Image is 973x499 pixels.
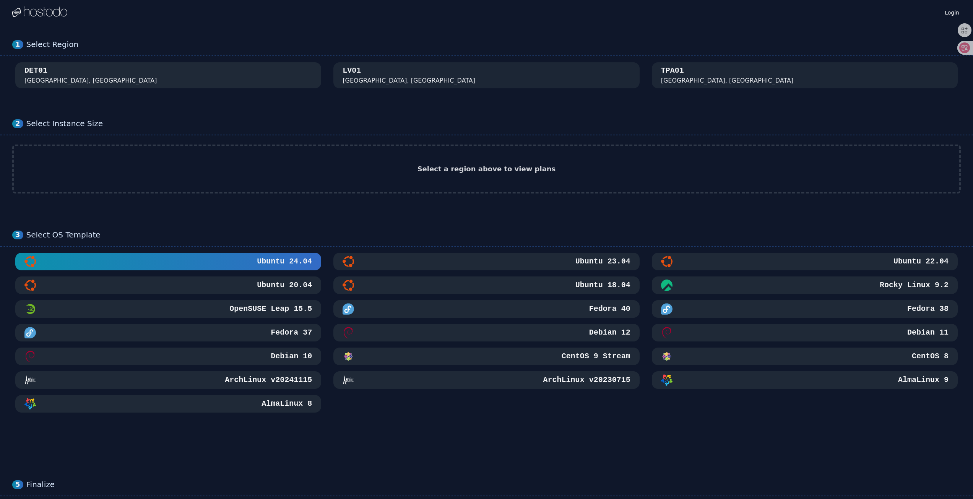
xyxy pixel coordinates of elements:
h3: Fedora 40 [588,304,630,314]
h2: Select a region above to view plans [417,164,556,174]
div: [GEOGRAPHIC_DATA], [GEOGRAPHIC_DATA] [343,76,475,85]
img: Debian 10 [24,351,36,362]
img: Rocky Linux 9.2 [661,280,672,291]
img: Ubuntu 22.04 [661,256,672,267]
button: Debian 11Debian 11 [652,324,958,341]
a: Login [943,7,961,16]
h3: Ubuntu 24.04 [255,256,312,267]
img: OpenSUSE Leap 15.5 Minimal [24,303,36,315]
img: ArchLinux v20230715 [343,374,354,386]
div: [GEOGRAPHIC_DATA], [GEOGRAPHIC_DATA] [24,76,157,85]
div: 5 [12,480,23,489]
img: AlmaLinux 9 [661,374,672,386]
h3: Debian 12 [588,327,630,338]
div: 3 [12,231,23,239]
button: Ubuntu 23.04Ubuntu 23.04 [333,253,639,270]
button: Ubuntu 24.04Ubuntu 24.04 [15,253,321,270]
button: Ubuntu 18.04Ubuntu 18.04 [333,276,639,294]
h3: AlmaLinux 9 [897,375,949,385]
div: [GEOGRAPHIC_DATA], [GEOGRAPHIC_DATA] [661,76,794,85]
button: AlmaLinux 8AlmaLinux 8 [15,395,321,413]
div: Select OS Template [26,230,961,240]
button: CentOS 9 StreamCentOS 9 Stream [333,348,639,365]
button: ArchLinux v20230715ArchLinux v20230715 [333,371,639,389]
h3: Rocky Linux 9.2 [878,280,949,291]
h3: Ubuntu 23.04 [574,256,630,267]
button: ArchLinux v20241115ArchLinux v20241115 [15,371,321,389]
img: Logo [12,7,67,18]
div: Finalize [26,480,961,489]
img: Fedora 38 [661,303,672,315]
h3: Fedora 37 [269,327,312,338]
h3: ArchLinux v20230715 [542,375,630,385]
h3: Fedora 38 [906,304,949,314]
h3: OpenSUSE Leap 15.5 [228,304,312,314]
img: AlmaLinux 8 [24,398,36,410]
img: ArchLinux v20241115 [24,374,36,386]
div: DET01 [24,65,47,76]
button: AlmaLinux 9AlmaLinux 9 [652,371,958,389]
button: Fedora 40Fedora 40 [333,300,639,318]
button: Ubuntu 22.04Ubuntu 22.04 [652,253,958,270]
div: 2 [12,119,23,128]
img: Fedora 37 [24,327,36,338]
div: Select Region [26,40,961,49]
img: CentOS 9 Stream [343,351,354,362]
img: Ubuntu 20.04 [24,280,36,291]
div: TPA01 [661,65,684,76]
h3: AlmaLinux 8 [260,398,312,409]
button: Fedora 37Fedora 37 [15,324,321,341]
button: Fedora 38Fedora 38 [652,300,958,318]
h3: Debian 11 [906,327,949,338]
img: Debian 11 [661,327,672,338]
div: LV01 [343,65,361,76]
img: Fedora 40 [343,303,354,315]
img: Debian 12 [343,327,354,338]
button: DET01 [GEOGRAPHIC_DATA], [GEOGRAPHIC_DATA] [15,62,321,88]
img: CentOS 8 [661,351,672,362]
h3: Ubuntu 18.04 [574,280,630,291]
button: OpenSUSE Leap 15.5 MinimalOpenSUSE Leap 15.5 [15,300,321,318]
h3: Ubuntu 20.04 [255,280,312,291]
img: Ubuntu 24.04 [24,256,36,267]
h3: CentOS 8 [910,351,949,362]
h3: Ubuntu 22.04 [892,256,949,267]
img: Ubuntu 23.04 [343,256,354,267]
h3: Debian 10 [269,351,312,362]
button: Rocky Linux 9.2Rocky Linux 9.2 [652,276,958,294]
img: Ubuntu 18.04 [343,280,354,291]
h3: ArchLinux v20241115 [223,375,312,385]
button: Debian 10Debian 10 [15,348,321,365]
div: 1 [12,40,23,49]
button: Debian 12Debian 12 [333,324,639,341]
button: CentOS 8CentOS 8 [652,348,958,365]
button: TPA01 [GEOGRAPHIC_DATA], [GEOGRAPHIC_DATA] [652,62,958,88]
button: Ubuntu 20.04Ubuntu 20.04 [15,276,321,294]
div: Select Instance Size [26,119,961,128]
button: LV01 [GEOGRAPHIC_DATA], [GEOGRAPHIC_DATA] [333,62,639,88]
h3: CentOS 9 Stream [560,351,630,362]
